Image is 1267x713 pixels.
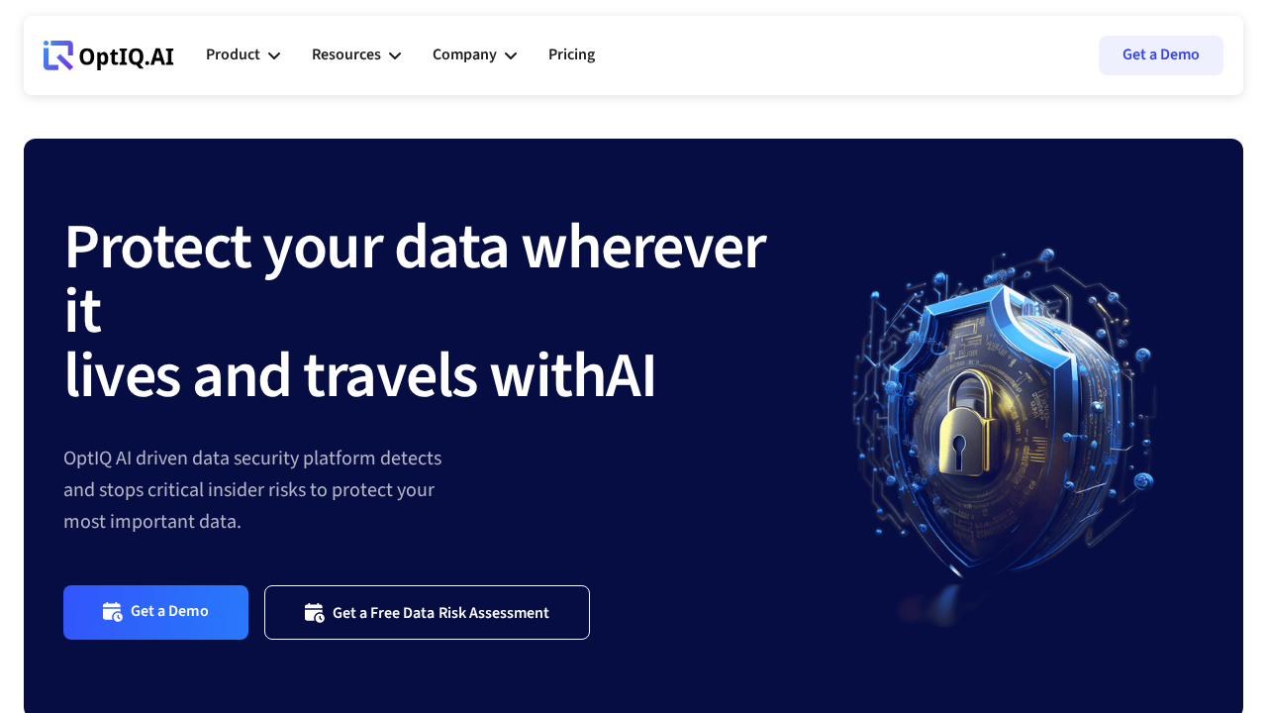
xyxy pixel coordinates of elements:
[206,42,260,68] div: Product
[44,26,174,85] a: Webflow Homepage
[264,585,591,640] a: Get a Free Data Risk Assessment
[63,443,808,538] div: OptIQ AI driven data security platform detects and stops critical insider risks to protect your m...
[63,585,248,640] a: Get a Demo
[333,603,550,623] div: Get a Free Data Risk Assessment
[433,26,517,85] div: Company
[44,69,45,70] div: Webflow Homepage
[131,601,209,624] div: Get a Demo
[312,42,381,68] div: Resources
[1099,36,1223,75] a: Get a Demo
[606,331,656,422] strong: AI
[206,26,280,85] div: Product
[312,26,401,85] div: Resources
[548,26,595,85] a: Pricing
[433,42,497,68] div: Company
[63,202,765,422] strong: Protect your data wherever it lives and travels with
